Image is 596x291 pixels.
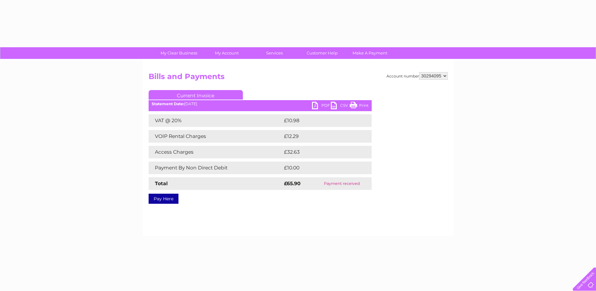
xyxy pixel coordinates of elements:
a: Current Invoice [149,90,243,100]
td: Payment received [312,177,371,190]
a: My Clear Business [153,47,205,59]
td: Access Charges [149,146,282,158]
a: Services [249,47,300,59]
div: Account number [386,72,448,80]
td: £10.00 [282,162,359,174]
td: VOIP Rental Charges [149,130,282,143]
strong: £65.90 [284,180,301,186]
a: Customer Help [296,47,348,59]
td: £10.98 [282,114,359,127]
td: Payment By Non Direct Debit [149,162,282,174]
a: Print [350,102,369,111]
td: £12.29 [282,130,358,143]
b: Statement Date: [152,101,184,106]
a: CSV [331,102,350,111]
a: Pay Here [149,194,178,204]
strong: Total [155,180,168,186]
a: My Account [201,47,253,59]
a: Make A Payment [344,47,396,59]
a: PDF [312,102,331,111]
h2: Bills and Payments [149,72,448,84]
td: £32.63 [282,146,359,158]
td: VAT @ 20% [149,114,282,127]
div: [DATE] [149,102,372,106]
